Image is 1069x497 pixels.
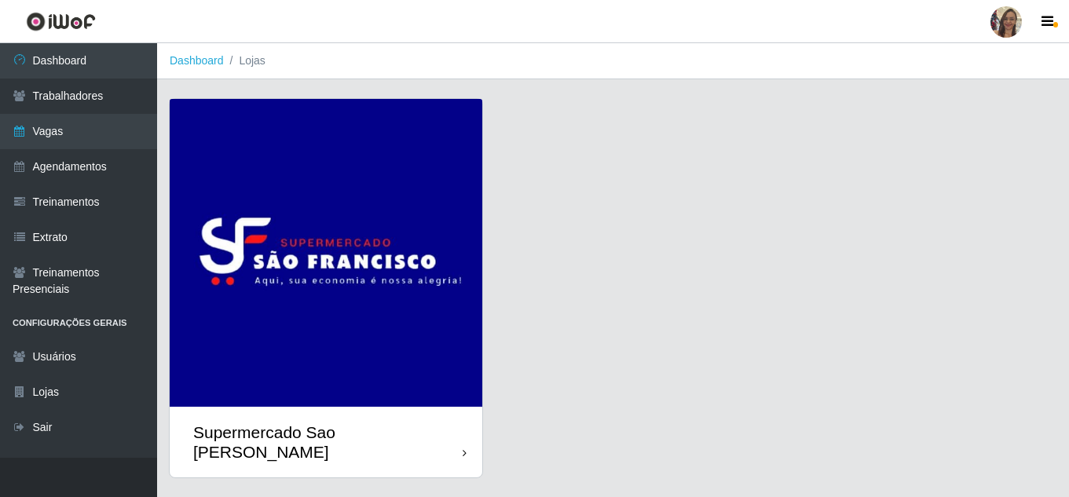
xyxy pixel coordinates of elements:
[170,99,482,477] a: Supermercado Sao [PERSON_NAME]
[26,12,96,31] img: CoreUI Logo
[224,53,265,69] li: Lojas
[170,99,482,407] img: cardImg
[193,422,463,462] div: Supermercado Sao [PERSON_NAME]
[170,54,224,67] a: Dashboard
[157,43,1069,79] nav: breadcrumb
